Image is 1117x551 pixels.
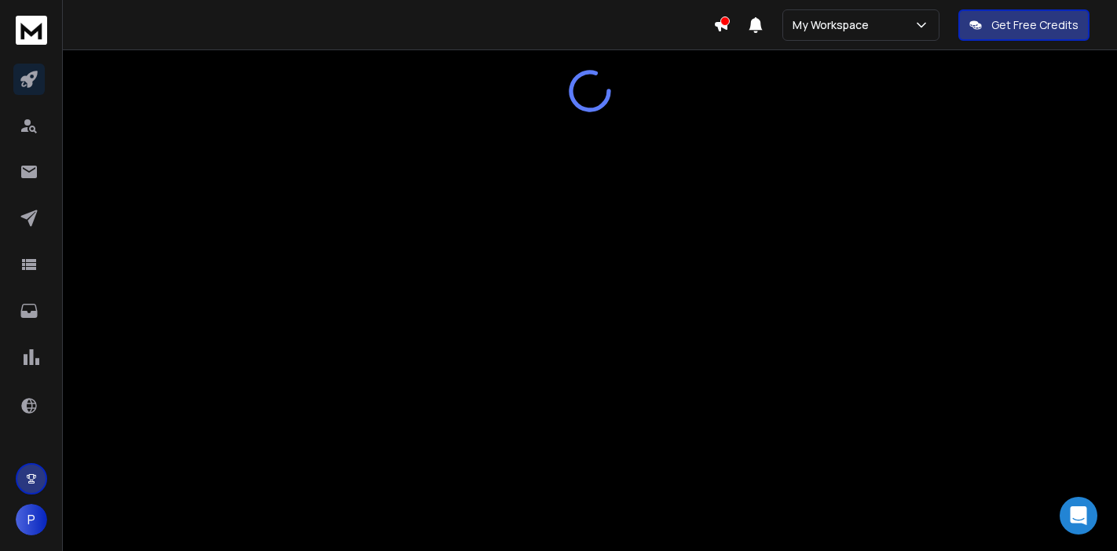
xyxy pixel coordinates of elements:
p: My Workspace [793,17,875,33]
img: logo [16,16,47,45]
button: P [16,504,47,535]
p: Get Free Credits [991,17,1079,33]
div: Open Intercom Messenger [1060,497,1097,535]
button: Get Free Credits [958,9,1090,41]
